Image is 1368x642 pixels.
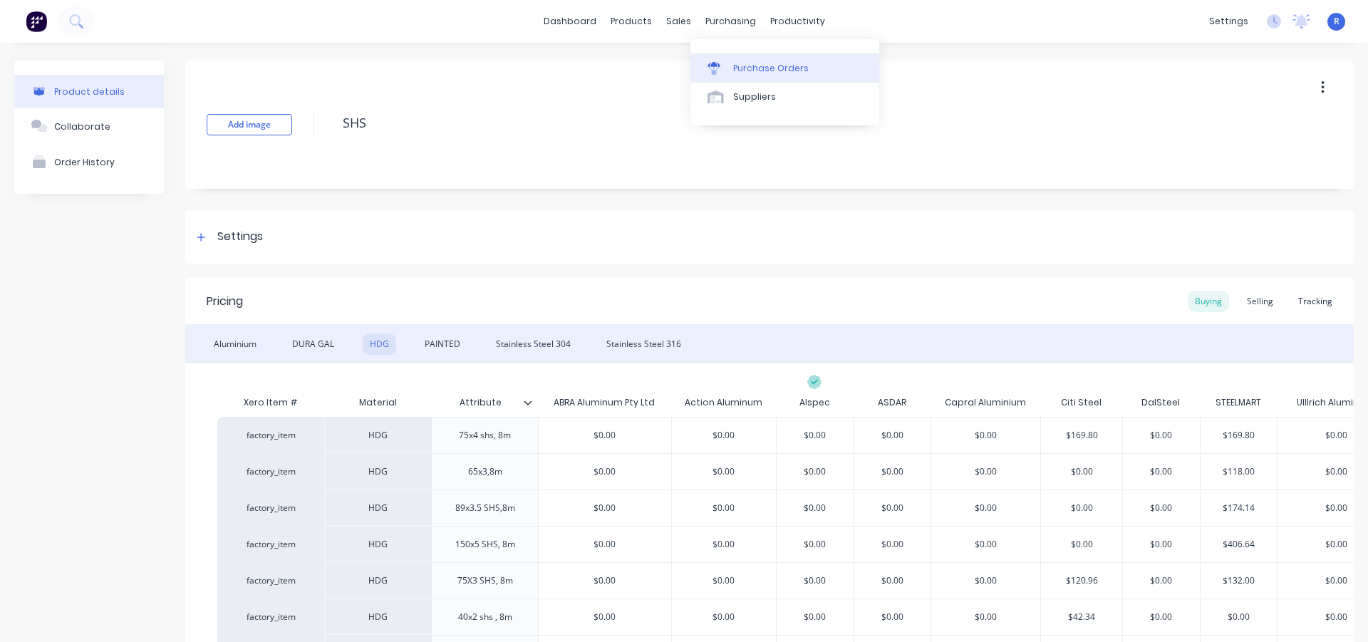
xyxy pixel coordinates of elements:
[945,396,1026,409] div: Capral Aluminium
[854,599,931,635] div: $0.00
[672,490,777,526] div: $0.00
[324,388,431,417] div: Material
[690,83,879,111] a: Suppliers
[854,563,931,599] div: $0.00
[537,11,603,32] a: dashboard
[878,396,906,409] div: ASDAR
[1201,454,1278,490] div: $118.00
[733,62,809,75] div: Purchase Orders
[232,611,310,623] div: factory_item
[14,75,164,108] button: Product details
[763,11,832,32] div: productivity
[1201,563,1278,599] div: $132.00
[1201,599,1278,635] div: $0.00
[217,388,324,417] div: Xero Item #
[690,53,879,82] a: Purchase Orders
[539,527,671,562] div: $0.00
[324,526,431,562] div: HDG
[450,462,521,481] div: 65x3,8m
[232,465,310,478] div: factory_item
[854,527,931,562] div: $0.00
[1291,291,1339,312] div: Tracking
[1334,15,1339,28] span: R
[232,574,310,587] div: factory_item
[1123,418,1200,453] div: $0.00
[324,599,431,635] div: HDG
[14,144,164,180] button: Order History
[931,418,1040,453] div: $0.00
[672,418,777,453] div: $0.00
[1123,563,1200,599] div: $0.00
[799,396,830,409] div: Alspec
[931,527,1040,562] div: $0.00
[539,454,671,490] div: $0.00
[324,490,431,526] div: HDG
[539,599,671,635] div: $0.00
[14,108,164,144] button: Collaborate
[444,535,527,554] div: 150x5 SHS, 8m
[931,599,1040,635] div: $0.00
[777,490,854,526] div: $0.00
[554,396,655,409] div: ABRA Aluminum Pty Ltd
[418,333,467,355] div: PAINTED
[777,418,854,453] div: $0.00
[444,499,527,517] div: 89x3.5 SHS,8m
[446,571,524,590] div: 75X3 SHS, 8m
[336,106,1236,140] textarea: SHS
[672,563,777,599] div: $0.00
[659,11,698,32] div: sales
[1201,418,1278,453] div: $169.80
[324,453,431,490] div: HDG
[1041,418,1122,453] div: $169.80
[1202,11,1255,32] div: settings
[207,333,264,355] div: Aluminium
[539,490,671,526] div: $0.00
[1201,490,1278,526] div: $174.14
[1123,454,1200,490] div: $0.00
[232,502,310,514] div: factory_item
[1216,396,1261,409] div: STEELMART
[1188,291,1229,312] div: Buying
[698,11,763,32] div: purchasing
[854,454,931,490] div: $0.00
[1041,454,1122,490] div: $0.00
[1141,396,1180,409] div: DalSteel
[26,11,47,32] img: Factory
[1061,396,1102,409] div: Citi Steel
[324,417,431,453] div: HDG
[54,121,110,132] div: Collaborate
[854,418,931,453] div: $0.00
[363,333,396,355] div: HDG
[1240,291,1280,312] div: Selling
[1123,490,1200,526] div: $0.00
[1041,527,1122,562] div: $0.00
[672,527,777,562] div: $0.00
[54,157,115,167] div: Order History
[207,114,292,135] button: Add image
[217,228,263,246] div: Settings
[1041,599,1122,635] div: $42.34
[539,418,671,453] div: $0.00
[1041,490,1122,526] div: $0.00
[777,599,854,635] div: $0.00
[685,396,762,409] div: Action Aluminum
[1041,563,1122,599] div: $120.96
[931,490,1040,526] div: $0.00
[672,599,777,635] div: $0.00
[232,429,310,442] div: factory_item
[777,563,854,599] div: $0.00
[931,563,1040,599] div: $0.00
[431,385,529,420] div: Attribute
[285,333,341,355] div: DURA GAL
[447,608,524,626] div: 40x2 shs , 8m
[489,333,578,355] div: Stainless Steel 304
[777,527,854,562] div: $0.00
[1201,527,1278,562] div: $406.64
[431,388,538,417] div: Attribute
[603,11,659,32] div: products
[447,426,522,445] div: 75x4 shs, 8m
[1123,599,1200,635] div: $0.00
[232,538,310,551] div: factory_item
[599,333,688,355] div: Stainless Steel 316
